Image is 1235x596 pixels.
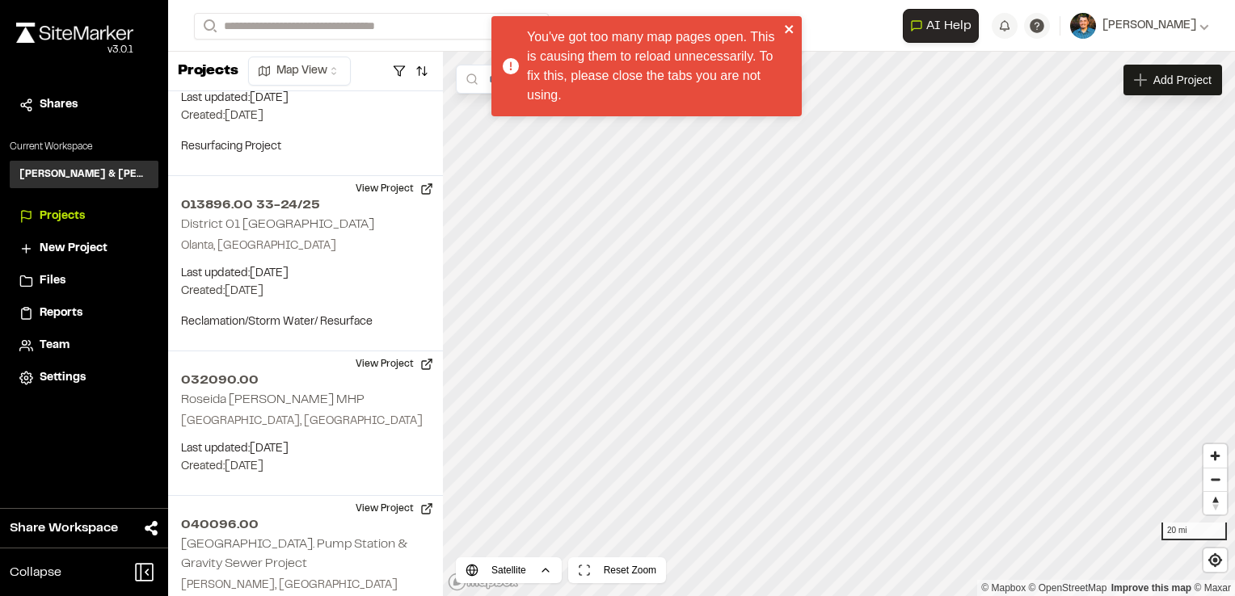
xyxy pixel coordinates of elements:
[1203,468,1227,491] button: Zoom out
[926,16,972,36] span: AI Help
[19,208,149,225] a: Projects
[456,557,562,583] button: Satellite
[19,304,149,322] a: Reports
[181,394,365,405] h2: Roseida [PERSON_NAME] MHP
[568,557,666,583] button: Reset Zoom
[181,283,430,300] p: Created: [DATE]
[346,176,443,202] button: View Project
[40,96,78,114] span: Shares
[181,237,430,255] p: Olanta, [GEOGRAPHIC_DATA]
[40,208,85,225] span: Projects
[1203,491,1227,514] button: Reset bearing to north
[981,582,1026,594] a: Mapbox
[181,313,430,331] p: Reclamation/Storm Water/ Resurface
[1203,444,1227,468] button: Zoom in
[10,140,158,154] p: Current Workspace
[19,272,149,290] a: Files
[16,43,133,57] div: Oh geez...please don't...
[1153,72,1212,88] span: Add Project
[1102,17,1196,35] span: [PERSON_NAME]
[1070,13,1096,39] img: User
[527,27,779,105] div: You've got too many map pages open. This is causing them to reload unnecessarily. To fix this, pl...
[181,539,407,569] h2: [GEOGRAPHIC_DATA]. Pump Station & Gravity Sewer Project
[40,369,86,387] span: Settings
[1203,492,1227,514] span: Reset bearing to north
[181,107,430,125] p: Created: [DATE]
[40,337,70,355] span: Team
[181,413,430,430] p: [GEOGRAPHIC_DATA], [GEOGRAPHIC_DATA]
[40,240,107,258] span: New Project
[10,563,61,582] span: Collapse
[181,371,430,390] h2: 032090.00
[181,440,430,458] p: Last updated: [DATE]
[1161,523,1227,540] div: 20 mi
[346,351,443,377] button: View Project
[1070,13,1209,39] button: [PERSON_NAME]
[1203,468,1227,491] span: Zoom out
[181,219,374,230] h2: District 01 [GEOGRAPHIC_DATA]
[194,13,223,40] button: Search
[903,9,985,43] div: Open AI Assistant
[181,515,430,535] h2: 040096.00
[784,23,795,36] button: close
[181,265,430,283] p: Last updated: [DATE]
[448,573,519,591] a: Mapbox logo
[1111,582,1191,594] a: Map feedback
[181,195,430,215] h2: 013896.00 33-24/25
[19,240,149,258] a: New Project
[1203,548,1227,572] button: Find my location
[19,369,149,387] a: Settings
[10,518,118,538] span: Share Workspace
[19,96,149,114] a: Shares
[16,23,133,43] img: rebrand.png
[1029,582,1107,594] a: OpenStreetMap
[40,304,82,322] span: Reports
[181,138,430,156] p: Resurfacing Project
[19,167,149,182] h3: [PERSON_NAME] & [PERSON_NAME] Inc.
[181,458,430,476] p: Created: [DATE]
[181,90,430,107] p: Last updated: [DATE]
[40,272,65,290] span: Files
[181,577,430,594] p: [PERSON_NAME], [GEOGRAPHIC_DATA]
[1194,582,1231,594] a: Maxar
[346,496,443,522] button: View Project
[178,61,238,82] p: Projects
[19,337,149,355] a: Team
[903,9,979,43] button: Open AI Assistant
